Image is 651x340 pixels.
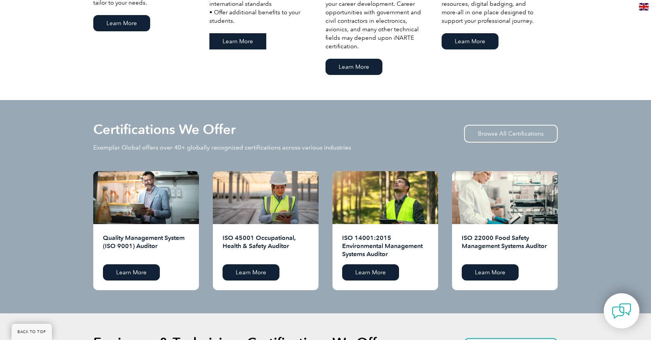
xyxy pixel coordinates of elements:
[612,301,631,321] img: contact-chat.png
[464,125,558,143] a: Browse All Certifications
[442,33,499,49] a: Learn More
[223,234,309,258] h2: ISO 45001 Occupational, Health & Safety Auditor
[223,264,279,280] a: Learn More
[462,264,519,280] a: Learn More
[93,143,351,152] p: Exemplar Global offers over 40+ globally recognized certifications across various industries
[209,33,266,49] a: Learn More
[12,324,52,340] a: BACK TO TOP
[462,234,548,258] h2: ISO 22000 Food Safety Management Systems Auditor
[342,234,428,258] h2: ISO 14001:2015 Environmental Management Systems Auditor
[103,264,160,280] a: Learn More
[93,123,236,136] h2: Certifications We Offer
[103,234,189,258] h2: Quality Management System (ISO 9001) Auditor
[93,15,150,31] a: Learn More
[342,264,399,280] a: Learn More
[639,3,649,10] img: en
[325,59,382,75] a: Learn More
